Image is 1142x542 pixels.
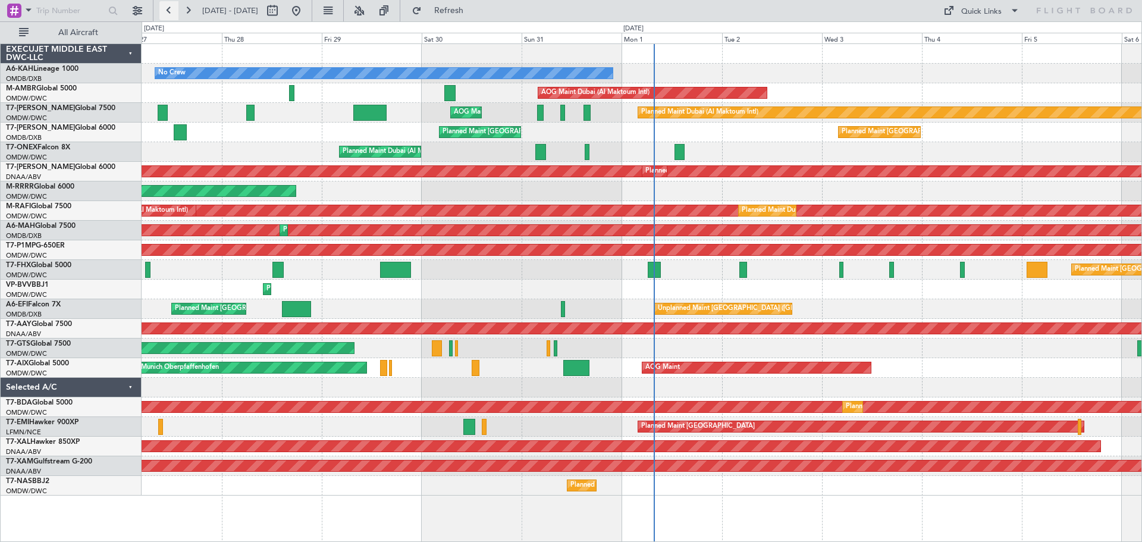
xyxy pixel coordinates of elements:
[6,408,47,417] a: OMDW/DWC
[343,143,460,161] div: Planned Maint Dubai (Al Maktoum Intl)
[842,123,1040,141] div: Planned Maint [GEOGRAPHIC_DATA] ([GEOGRAPHIC_DATA] Intl)
[222,33,322,43] div: Thu 28
[6,478,32,485] span: T7-NAS
[6,458,33,465] span: T7-XAM
[202,5,258,16] span: [DATE] - [DATE]
[6,478,49,485] a: T7-NASBBJ2
[6,281,49,289] a: VP-BVVBBJ1
[283,221,482,239] div: Planned Maint [GEOGRAPHIC_DATA] ([GEOGRAPHIC_DATA] Intl)
[6,94,47,103] a: OMDW/DWC
[266,280,384,298] div: Planned Maint Dubai (Al Maktoum Intl)
[443,123,641,141] div: Planned Maint [GEOGRAPHIC_DATA] ([GEOGRAPHIC_DATA] Intl)
[6,301,28,308] span: A6-EFI
[6,114,47,123] a: OMDW/DWC
[122,33,222,43] div: Wed 27
[623,24,644,34] div: [DATE]
[6,105,75,112] span: T7-[PERSON_NAME]
[6,321,72,328] a: T7-AAYGlobal 7500
[6,369,47,378] a: OMDW/DWC
[87,359,219,377] div: Unplanned Maint Munich Oberpfaffenhofen
[641,418,755,436] div: Planned Maint [GEOGRAPHIC_DATA]
[6,467,41,476] a: DNAA/ABV
[6,251,47,260] a: OMDW/DWC
[454,104,562,121] div: AOG Maint Dubai (Al Maktoum Intl)
[1022,33,1122,43] div: Fri 5
[6,399,73,406] a: T7-BDAGlobal 5000
[6,74,42,83] a: OMDB/DXB
[6,124,115,131] a: T7-[PERSON_NAME]Global 6000
[6,223,76,230] a: A6-MAHGlobal 7500
[6,164,115,171] a: T7-[PERSON_NAME]Global 6000
[822,33,922,43] div: Wed 3
[6,85,36,92] span: M-AMBR
[158,64,186,82] div: No Crew
[13,23,129,42] button: All Aircraft
[6,340,71,347] a: T7-GTSGlobal 7500
[6,330,41,339] a: DNAA/ABV
[6,438,80,446] a: T7-XALHawker 850XP
[6,321,32,328] span: T7-AAY
[6,164,75,171] span: T7-[PERSON_NAME]
[6,183,34,190] span: M-RRRR
[6,301,61,308] a: A6-EFIFalcon 7X
[937,1,1025,20] button: Quick Links
[6,105,115,112] a: T7-[PERSON_NAME]Global 7500
[6,183,74,190] a: M-RRRRGlobal 6000
[6,399,32,406] span: T7-BDA
[6,310,42,319] a: OMDB/DXB
[6,419,29,426] span: T7-EMI
[6,144,70,151] a: T7-ONEXFalcon 8X
[922,33,1022,43] div: Thu 4
[6,124,75,131] span: T7-[PERSON_NAME]
[6,133,42,142] a: OMDB/DXB
[6,65,33,73] span: A6-KAH
[6,419,79,426] a: T7-EMIHawker 900XP
[6,173,41,181] a: DNAA/ABV
[6,447,41,456] a: DNAA/ABV
[622,33,721,43] div: Mon 1
[6,349,47,358] a: OMDW/DWC
[541,84,650,102] div: AOG Maint Dubai (Al Maktoum Intl)
[6,203,71,210] a: M-RAFIGlobal 7500
[641,104,758,121] div: Planned Maint Dubai (Al Maktoum Intl)
[6,360,29,367] span: T7-AIX
[6,458,92,465] a: T7-XAMGulfstream G-200
[6,271,47,280] a: OMDW/DWC
[722,33,822,43] div: Tue 2
[6,65,79,73] a: A6-KAHLineage 1000
[6,85,77,92] a: M-AMBRGlobal 5000
[6,153,47,162] a: OMDW/DWC
[424,7,474,15] span: Refresh
[6,340,30,347] span: T7-GTS
[742,202,859,220] div: Planned Maint Dubai (Al Maktoum Intl)
[645,162,763,180] div: Planned Maint Dubai (Al Maktoum Intl)
[6,212,47,221] a: OMDW/DWC
[406,1,478,20] button: Refresh
[6,262,71,269] a: T7-FHXGlobal 5000
[6,242,36,249] span: T7-P1MP
[6,487,47,496] a: OMDW/DWC
[6,290,47,299] a: OMDW/DWC
[6,231,42,240] a: OMDB/DXB
[570,477,704,494] div: Planned Maint Abuja ([PERSON_NAME] Intl)
[6,203,31,210] span: M-RAFI
[645,359,680,377] div: AOG Maint
[522,33,622,43] div: Sun 31
[6,360,69,367] a: T7-AIXGlobal 5000
[36,2,105,20] input: Trip Number
[658,300,854,318] div: Unplanned Maint [GEOGRAPHIC_DATA] ([GEOGRAPHIC_DATA])
[6,428,41,437] a: LFMN/NCE
[6,242,65,249] a: T7-P1MPG-650ER
[846,398,963,416] div: Planned Maint Dubai (Al Maktoum Intl)
[422,33,522,43] div: Sat 30
[6,192,47,201] a: OMDW/DWC
[175,300,374,318] div: Planned Maint [GEOGRAPHIC_DATA] ([GEOGRAPHIC_DATA] Intl)
[31,29,126,37] span: All Aircraft
[6,223,35,230] span: A6-MAH
[322,33,422,43] div: Fri 29
[6,281,32,289] span: VP-BVV
[6,438,30,446] span: T7-XAL
[6,144,37,151] span: T7-ONEX
[6,262,31,269] span: T7-FHX
[144,24,164,34] div: [DATE]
